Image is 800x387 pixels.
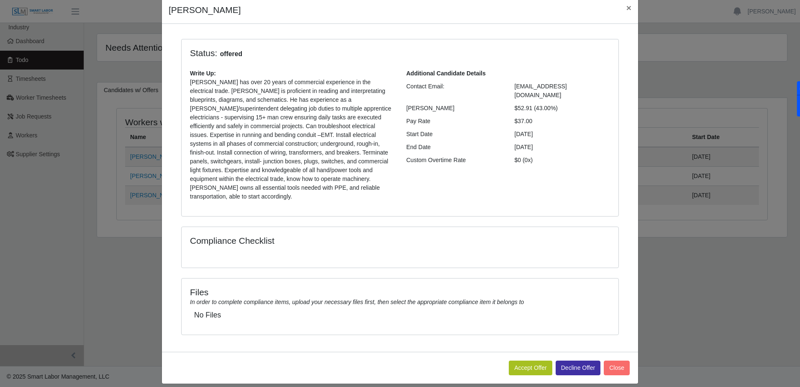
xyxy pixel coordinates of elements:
[406,70,486,77] b: Additional Candidate Details
[190,299,524,305] i: In order to complete compliance items, upload your necessary files first, then select the appropr...
[508,104,617,113] div: $52.91 (43.00%)
[508,130,617,139] div: [DATE]
[515,83,567,98] span: [EMAIL_ADDRESS][DOMAIN_NAME]
[190,48,502,59] h4: Status:
[190,70,216,77] b: Write Up:
[515,144,533,150] span: [DATE]
[400,143,508,152] div: End Date
[400,117,508,126] div: Pay Rate
[509,361,552,375] button: Accept Offer
[400,130,508,139] div: Start Date
[604,361,630,375] button: Close
[194,311,606,320] h5: No Files
[556,361,600,375] button: Decline Offer
[190,235,466,246] h4: Compliance Checklist
[190,287,610,297] h4: Files
[400,82,508,100] div: Contact Email:
[400,156,508,165] div: Custom Overtime Rate
[190,78,394,201] p: [PERSON_NAME] has over 20 years of commercial experience in the electrical trade. [PERSON_NAME] i...
[217,49,245,59] span: offered
[515,157,533,163] span: $0 (0x)
[508,117,617,126] div: $37.00
[400,104,508,113] div: [PERSON_NAME]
